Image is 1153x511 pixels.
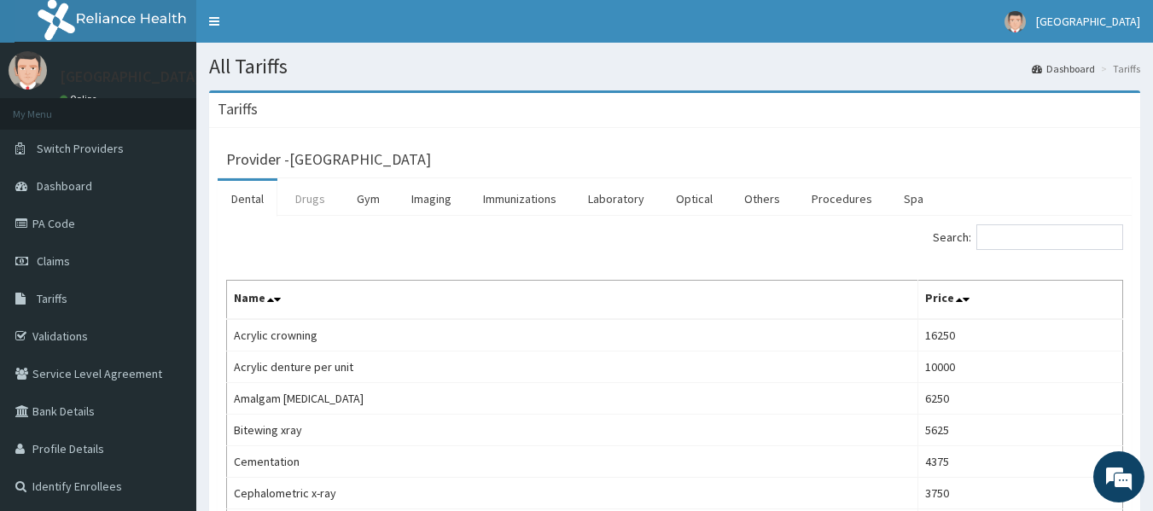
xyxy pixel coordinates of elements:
a: Drugs [282,181,339,217]
td: Cementation [227,446,918,478]
h3: Tariffs [218,102,258,117]
td: 10000 [917,351,1122,383]
p: [GEOGRAPHIC_DATA] [60,69,201,84]
h1: All Tariffs [209,55,1140,78]
label: Search: [933,224,1123,250]
td: Cephalometric x-ray [227,478,918,509]
a: Others [731,181,794,217]
span: Switch Providers [37,141,124,156]
td: Acrylic crowning [227,319,918,351]
td: 6250 [917,383,1122,415]
li: Tariffs [1097,61,1140,76]
td: 5625 [917,415,1122,446]
span: Claims [37,253,70,269]
td: Acrylic denture per unit [227,351,918,383]
th: Name [227,281,918,320]
td: 16250 [917,319,1122,351]
th: Price [917,281,1122,320]
a: Optical [662,181,726,217]
td: Amalgam [MEDICAL_DATA] [227,383,918,415]
td: 3750 [917,478,1122,509]
input: Search: [976,224,1123,250]
h3: Provider - [GEOGRAPHIC_DATA] [226,152,431,167]
img: User Image [9,51,47,90]
a: Online [60,93,101,105]
td: 4375 [917,446,1122,478]
a: Dashboard [1032,61,1095,76]
span: [GEOGRAPHIC_DATA] [1036,14,1140,29]
a: Dental [218,181,277,217]
a: Immunizations [469,181,570,217]
a: Imaging [398,181,465,217]
a: Spa [890,181,937,217]
a: Laboratory [574,181,658,217]
td: Bitewing xray [227,415,918,446]
a: Gym [343,181,393,217]
span: Dashboard [37,178,92,194]
span: Tariffs [37,291,67,306]
a: Procedures [798,181,886,217]
img: User Image [1005,11,1026,32]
